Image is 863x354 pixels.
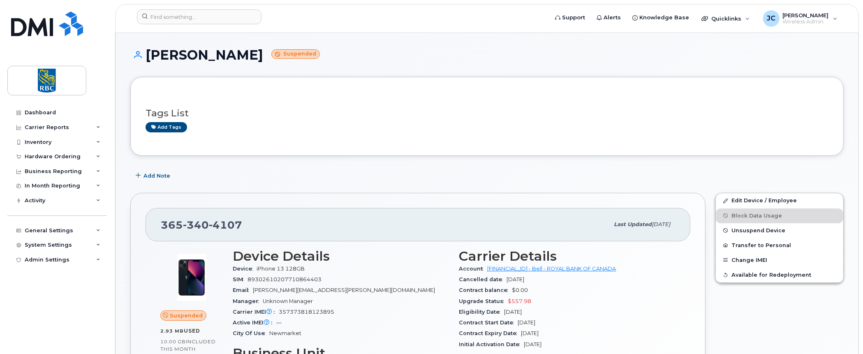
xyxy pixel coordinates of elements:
[253,287,435,293] span: [PERSON_NAME][EMAIL_ADDRESS][PERSON_NAME][DOMAIN_NAME]
[184,328,200,334] span: used
[279,309,334,315] span: 357373818123895
[233,309,279,315] span: Carrier IMEI
[521,330,539,336] span: [DATE]
[459,249,676,264] h3: Carrier Details
[459,298,508,304] span: Upgrade Status
[209,219,242,231] span: 4107
[716,268,843,282] button: Available for Redeployment
[716,193,843,208] a: Edit Device / Employee
[276,319,282,326] span: —
[146,108,828,118] h3: Tags List
[160,338,216,352] span: included this month
[652,221,670,227] span: [DATE]
[271,49,320,59] small: Suspended
[512,287,528,293] span: $0.00
[716,223,843,238] button: Unsuspend Device
[130,168,177,183] button: Add Note
[161,219,242,231] span: 365
[160,339,186,345] span: 10.00 GB
[459,276,507,282] span: Cancelled date
[233,276,248,282] span: SIM
[716,238,843,253] button: Transfer to Personal
[248,276,322,282] span: 89302610207710864403
[716,253,843,268] button: Change IMEI
[507,276,525,282] span: [DATE]
[459,287,512,293] span: Contract balance
[160,328,184,334] span: 2.93 MB
[130,48,844,62] h1: [PERSON_NAME]
[233,287,253,293] span: Email
[459,319,518,326] span: Contract Start Date
[233,298,263,304] span: Manager
[731,272,811,278] span: Available for Redeployment
[716,208,843,223] button: Block Data Usage
[143,172,170,180] span: Add Note
[183,219,209,231] span: 340
[459,309,504,315] span: Eligibility Date
[167,253,216,302] img: image20231002-3703462-1ig824h.jpeg
[257,266,305,272] span: iPhone 13 128GB
[459,266,488,272] span: Account
[508,298,532,304] span: $557.98
[233,266,257,272] span: Device
[614,221,652,227] span: Last updated
[269,330,301,336] span: Newmarket
[233,330,269,336] span: City Of Use
[233,319,276,326] span: Active IMEI
[518,319,536,326] span: [DATE]
[488,266,616,272] a: [FINANCIAL_ID] - Bell - ROYAL BANK OF CANADA
[504,309,522,315] span: [DATE]
[731,227,785,234] span: Unsuspend Device
[459,341,524,347] span: Initial Activation Date
[263,298,313,304] span: Unknown Manager
[146,122,187,132] a: Add tags
[524,341,542,347] span: [DATE]
[459,330,521,336] span: Contract Expiry Date
[170,312,203,319] span: Suspended
[233,249,449,264] h3: Device Details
